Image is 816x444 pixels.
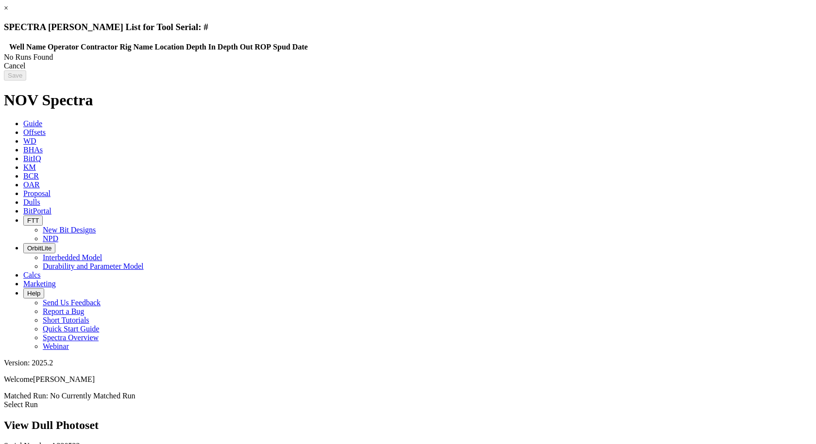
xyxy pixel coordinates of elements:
h2: View Dull Photoset [4,419,812,432]
a: Send Us Feedback [43,298,101,307]
span: KM [23,163,36,171]
th: ROP [254,42,272,52]
span: BCR [23,172,39,180]
div: Cancel [4,62,812,70]
span: OrbitLite [27,245,51,252]
th: Well Name [9,42,46,52]
a: Select Run [4,400,38,409]
a: NPD [43,234,58,243]
a: New Bit Designs [43,226,96,234]
a: Spectra Overview [43,333,99,342]
span: BHAs [23,146,43,154]
span: Offsets [23,128,46,136]
span: Help [27,290,40,297]
input: Save [4,70,26,81]
div: Version: 2025.2 [4,359,812,367]
span: [PERSON_NAME] [33,375,95,383]
span: FTT [27,217,39,224]
th: Location [154,42,184,52]
th: Depth Out [217,42,253,52]
span: BitIQ [23,154,41,163]
span: Matched Run: [4,392,48,400]
th: Spud Date [272,42,308,52]
p: Welcome [4,375,812,384]
th: Depth In [186,42,216,52]
h1: NOV Spectra [4,91,812,109]
span: Calcs [23,271,41,279]
a: Webinar [43,342,69,350]
th: Rig Name [119,42,153,52]
span: BitPortal [23,207,51,215]
span: WD [23,137,36,145]
span: Dulls [23,198,40,206]
a: Durability and Parameter Model [43,262,144,270]
span: OAR [23,181,40,189]
div: No Runs Found [4,53,812,62]
span: No Currently Matched Run [50,392,136,400]
a: Quick Start Guide [43,325,99,333]
span: Marketing [23,280,56,288]
th: Contractor [80,42,118,52]
th: Operator [47,42,79,52]
a: × [4,4,8,12]
a: Short Tutorials [43,316,89,324]
h3: SPECTRA [PERSON_NAME] List for Tool Serial: # [4,22,812,33]
span: Guide [23,119,42,128]
a: Interbedded Model [43,253,102,262]
span: Proposal [23,189,51,197]
a: Report a Bug [43,307,84,315]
